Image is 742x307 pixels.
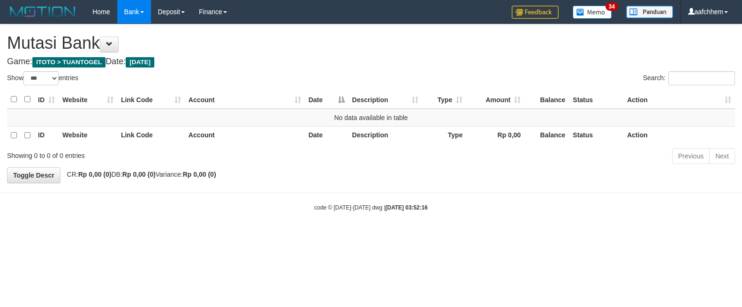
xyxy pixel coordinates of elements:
th: Amount: activate to sort column ascending [466,90,524,109]
span: [DATE] [126,57,154,67]
th: Action: activate to sort column ascending [623,90,735,109]
img: Button%20Memo.svg [573,6,612,19]
img: panduan.png [626,6,673,18]
span: ITOTO > TUANTOGEL [32,57,106,67]
th: Action [623,126,735,144]
a: Previous [672,148,710,164]
label: Search: [643,71,735,85]
th: Status [569,126,623,144]
th: Website: activate to sort column ascending [59,90,117,109]
label: Show entries [7,71,78,85]
th: Description [348,126,422,144]
th: Description: activate to sort column ascending [348,90,422,109]
th: Status [569,90,623,109]
th: Website [59,126,117,144]
a: Toggle Descr [7,167,61,183]
h4: Game: Date: [7,57,735,67]
input: Search: [668,71,735,85]
th: Date [305,126,348,144]
th: ID: activate to sort column ascending [34,90,59,109]
th: Rp 0,00 [466,126,524,144]
strong: Rp 0,00 (0) [78,171,112,178]
select: Showentries [23,71,59,85]
div: Showing 0 to 0 of 0 entries [7,147,302,160]
th: Account [185,126,305,144]
strong: [DATE] 03:52:16 [386,204,428,211]
th: Type: activate to sort column ascending [422,90,467,109]
h1: Mutasi Bank [7,34,735,52]
img: Feedback.jpg [512,6,559,19]
span: CR: DB: Variance: [62,171,216,178]
a: Next [709,148,735,164]
span: 34 [606,2,618,11]
strong: Rp 0,00 (0) [183,171,216,178]
small: code © [DATE]-[DATE] dwg | [314,204,428,211]
th: Balance [524,126,569,144]
td: No data available in table [7,109,735,127]
th: Balance [524,90,569,109]
th: Date: activate to sort column descending [305,90,348,109]
th: Link Code: activate to sort column ascending [117,90,185,109]
th: Link Code [117,126,185,144]
th: Account: activate to sort column ascending [185,90,305,109]
strong: Rp 0,00 (0) [122,171,156,178]
img: MOTION_logo.png [7,5,78,19]
th: ID [34,126,59,144]
th: Type [422,126,467,144]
